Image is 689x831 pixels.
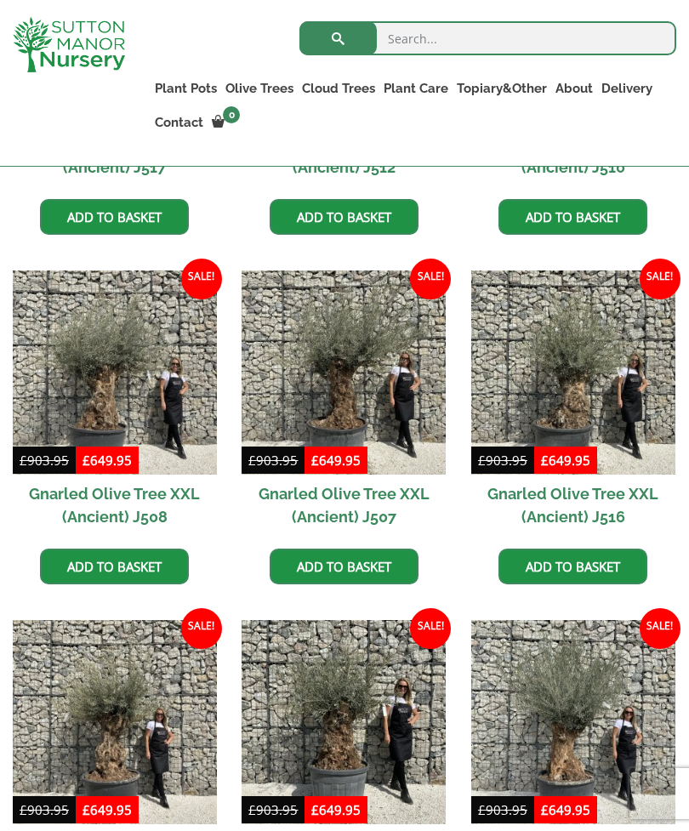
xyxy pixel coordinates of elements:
[181,608,222,649] span: Sale!
[478,801,486,818] span: £
[410,608,451,649] span: Sale!
[471,475,675,536] h2: Gnarled Olive Tree XXL (Ancient) J516
[551,77,597,100] a: About
[221,77,298,100] a: Olive Trees
[242,270,446,536] a: Sale! Gnarled Olive Tree XXL (Ancient) J507
[242,620,446,824] img: Gnarled Olive Tree XXL (Ancient) J506
[478,801,527,818] bdi: 903.95
[311,452,319,469] span: £
[248,452,298,469] bdi: 903.95
[83,801,132,818] bdi: 649.95
[151,77,221,100] a: Plant Pots
[471,270,675,536] a: Sale! Gnarled Olive Tree XXL (Ancient) J516
[20,801,69,818] bdi: 903.95
[248,801,256,818] span: £
[40,199,189,235] a: Add to basket: “Gnarled Olive Tree XXL (Ancient) J517”
[248,801,298,818] bdi: 903.95
[242,475,446,536] h2: Gnarled Olive Tree XXL (Ancient) J507
[498,199,647,235] a: Add to basket: “Gnarled Olive Tree XXL (Ancient) J510”
[311,801,319,818] span: £
[13,17,125,72] img: logo
[541,801,590,818] bdi: 649.95
[13,475,217,536] h2: Gnarled Olive Tree XXL (Ancient) J508
[13,620,217,824] img: Gnarled Olive Tree XXL (Ancient) J514
[541,452,549,469] span: £
[223,106,240,123] span: 0
[379,77,453,100] a: Plant Care
[498,549,647,584] a: Add to basket: “Gnarled Olive Tree XXL (Ancient) J516”
[20,452,27,469] span: £
[640,608,680,649] span: Sale!
[453,77,551,100] a: Topiary&Other
[270,199,419,235] a: Add to basket: “Gnarled Olive Tree XXL (Ancient) J512”
[298,77,379,100] a: Cloud Trees
[181,259,222,299] span: Sale!
[471,270,675,475] img: Gnarled Olive Tree XXL (Ancient) J516
[478,452,486,469] span: £
[478,452,527,469] bdi: 903.95
[83,801,90,818] span: £
[248,452,256,469] span: £
[151,111,208,134] a: Contact
[83,452,90,469] span: £
[208,111,245,134] a: 0
[20,452,69,469] bdi: 903.95
[541,801,549,818] span: £
[471,620,675,824] img: Gnarled Olive Tree XXL (Ancient) J505
[311,452,361,469] bdi: 649.95
[40,549,189,584] a: Add to basket: “Gnarled Olive Tree XXL (Ancient) J508”
[640,259,680,299] span: Sale!
[270,549,419,584] a: Add to basket: “Gnarled Olive Tree XXL (Ancient) J507”
[83,452,132,469] bdi: 649.95
[20,801,27,818] span: £
[541,452,590,469] bdi: 649.95
[597,77,657,100] a: Delivery
[242,270,446,475] img: Gnarled Olive Tree XXL (Ancient) J507
[13,270,217,475] img: Gnarled Olive Tree XXL (Ancient) J508
[13,270,217,536] a: Sale! Gnarled Olive Tree XXL (Ancient) J508
[311,801,361,818] bdi: 649.95
[299,21,676,55] input: Search...
[410,259,451,299] span: Sale!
